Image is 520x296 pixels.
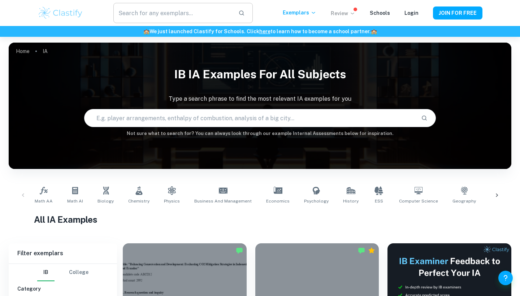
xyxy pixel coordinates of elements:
span: Computer Science [399,198,438,204]
span: Economics [266,198,290,204]
span: ESS [375,198,383,204]
button: Search [418,112,430,124]
button: JOIN FOR FREE [433,6,482,19]
p: Exemplars [283,9,316,17]
h6: We just launched Clastify for Schools. Click to learn how to become a school partner. [1,27,519,35]
img: Marked [358,247,365,254]
span: Biology [97,198,114,204]
div: Filter type choice [37,264,88,281]
h1: IB IA examples for all subjects [9,63,511,86]
a: Home [16,46,30,56]
span: 🏫 [143,29,149,34]
button: College [69,264,88,281]
div: Premium [368,247,375,254]
span: Physics [164,198,180,204]
h6: Not sure what to search for? You can always look through our example Internal Assessments below f... [9,130,511,137]
button: Help and Feedback [498,271,513,285]
input: Search for any exemplars... [113,3,233,23]
span: Math AA [35,198,53,204]
img: Marked [236,247,243,254]
span: Chemistry [128,198,149,204]
img: Clastify logo [38,6,83,20]
h6: Category [17,285,108,293]
input: E.g. player arrangements, enthalpy of combustion, analysis of a big city... [84,108,415,128]
button: IB [37,264,55,281]
h1: All IA Examples [34,213,486,226]
p: IA [43,47,48,55]
a: Schools [370,10,390,16]
a: Login [404,10,419,16]
span: Geography [452,198,476,204]
span: Math AI [67,198,83,204]
p: Type a search phrase to find the most relevant IA examples for you [9,95,511,103]
span: Business and Management [194,198,252,204]
a: here [259,29,270,34]
h6: Filter exemplars [9,243,117,264]
span: History [343,198,359,204]
span: Psychology [304,198,329,204]
p: Review [331,9,355,17]
span: 🏫 [371,29,377,34]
